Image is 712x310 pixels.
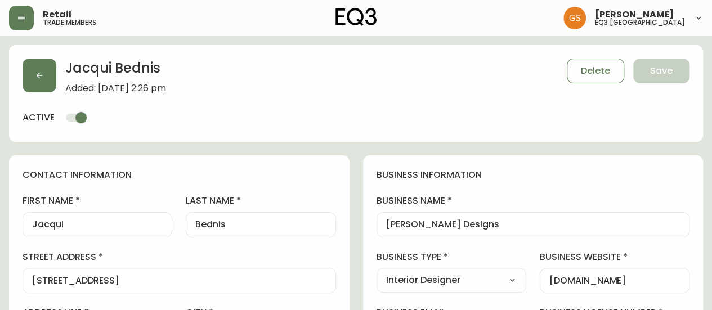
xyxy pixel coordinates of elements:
input: https://www.designshop.com [549,275,680,286]
span: Retail [43,10,71,19]
h4: business information [377,169,690,181]
label: business type [377,251,526,263]
button: Delete [567,59,624,83]
label: first name [23,195,172,207]
label: last name [186,195,335,207]
label: business name [377,195,690,207]
label: business website [540,251,689,263]
span: Delete [581,65,610,77]
span: Added: [DATE] 2:26 pm [65,83,166,93]
img: 6b403d9c54a9a0c30f681d41f5fc2571 [563,7,586,29]
span: [PERSON_NAME] [595,10,674,19]
h2: Jacqui Bednis [65,59,166,83]
label: street address [23,251,336,263]
h5: trade members [43,19,96,26]
h4: active [23,111,55,124]
h4: contact information [23,169,336,181]
h5: eq3 [GEOGRAPHIC_DATA] [595,19,685,26]
img: logo [335,8,377,26]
